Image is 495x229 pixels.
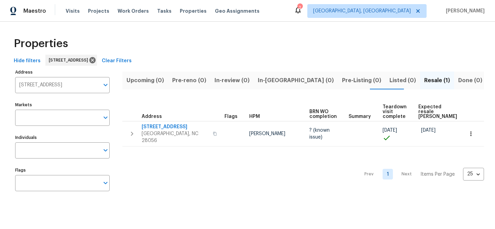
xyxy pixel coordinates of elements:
span: Address [142,114,162,119]
span: BRN WO completion [309,109,337,119]
span: [GEOGRAPHIC_DATA], NC 28056 [142,130,209,144]
span: Hide filters [14,57,41,65]
span: [PERSON_NAME] [249,131,285,136]
span: Tasks [157,9,172,13]
span: Resale (1) [424,76,450,85]
a: Goto page 1 [383,169,393,179]
span: Expected resale [PERSON_NAME] [418,105,457,119]
span: ? (known issue) [309,128,330,140]
span: [DATE] [421,128,436,133]
span: Maestro [23,8,46,14]
span: Properties [14,40,68,47]
span: Pre-reno (0) [172,76,206,85]
button: Hide filters [11,55,43,67]
span: Properties [180,8,207,14]
span: Teardown visit complete [383,105,407,119]
span: HPM [249,114,260,119]
nav: Pagination Navigation [358,151,484,198]
span: Pre-Listing (0) [342,76,381,85]
span: [DATE] [383,128,397,133]
div: [STREET_ADDRESS] [45,55,97,66]
span: In-[GEOGRAPHIC_DATA] (0) [258,76,334,85]
span: [STREET_ADDRESS] [142,123,209,130]
span: Clear Filters [102,57,132,65]
span: Done (0) [458,76,482,85]
label: Address [15,70,110,74]
span: [GEOGRAPHIC_DATA], [GEOGRAPHIC_DATA] [313,8,411,14]
p: Items Per Page [420,171,455,178]
button: Open [101,178,110,188]
button: Open [101,113,110,122]
span: Listed (0) [389,76,416,85]
span: Upcoming (0) [126,76,164,85]
label: Flags [15,168,110,172]
div: 2 [297,4,302,11]
span: Geo Assignments [215,8,260,14]
label: Individuals [15,135,110,140]
button: Open [101,145,110,155]
span: [PERSON_NAME] [443,8,485,14]
span: Projects [88,8,109,14]
span: Flags [224,114,238,119]
button: Clear Filters [99,55,134,67]
span: Summary [349,114,371,119]
button: Open [101,80,110,90]
span: In-review (0) [214,76,250,85]
label: Markets [15,103,110,107]
span: Work Orders [118,8,149,14]
div: 25 [463,165,484,183]
span: [STREET_ADDRESS] [49,57,91,64]
span: Visits [66,8,80,14]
